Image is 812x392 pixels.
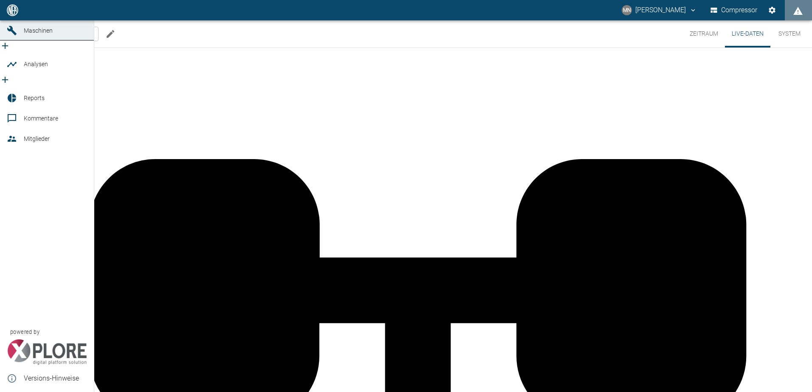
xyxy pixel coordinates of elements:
button: Einstellungen [764,3,780,18]
span: Kommentare [24,115,58,122]
span: Versions-Hinweise [24,373,87,384]
button: Machine bearbeiten [102,25,119,42]
button: Zeitraum [683,20,725,48]
button: neumann@arcanum-energy.de [620,3,698,18]
button: System [770,20,809,48]
img: Xplore Logo [7,339,87,365]
span: Maschinen [24,27,53,34]
div: MN [622,5,632,15]
span: powered by [10,328,39,336]
img: logo [6,4,19,16]
button: Compressor [709,3,759,18]
span: Analysen [24,61,48,67]
button: Live-Daten [725,20,770,48]
span: Mitglieder [24,135,50,142]
span: Reports [24,95,45,101]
